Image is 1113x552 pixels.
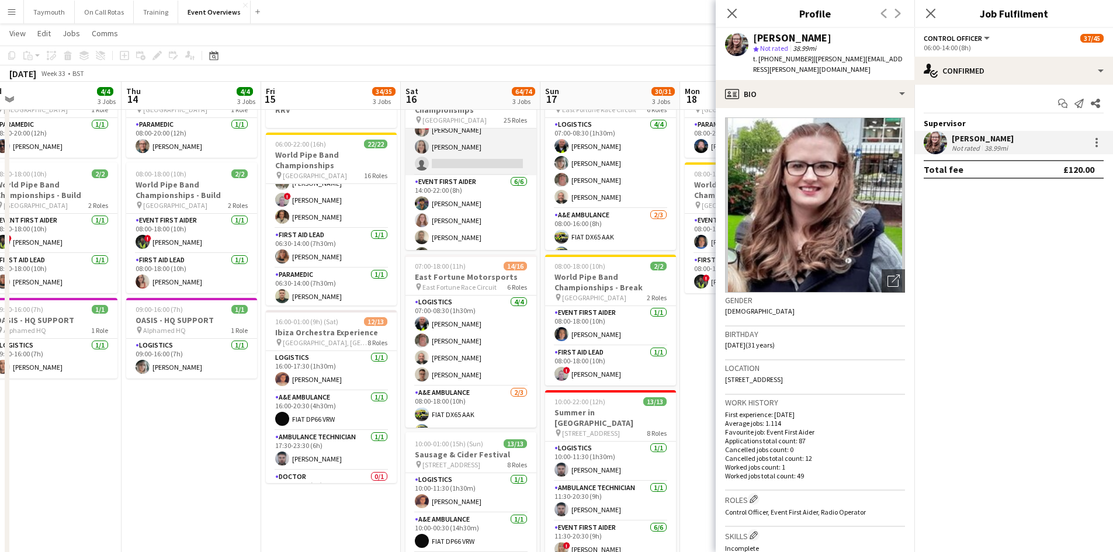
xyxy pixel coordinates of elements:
app-card-role: Ambulance Technician1/117:30-23:30 (6h)[PERSON_NAME] [266,431,397,470]
span: Edit [37,28,51,39]
span: [GEOGRAPHIC_DATA] [702,201,766,210]
app-card-role: First Aid Lead1/108:00-18:00 (10h)[PERSON_NAME] [126,254,257,293]
app-job-card: 08:00-18:00 (10h)2/2World Pipe Band Championships - Break [GEOGRAPHIC_DATA]2 RolesEvent First Aid... [545,255,676,386]
span: 10:00-01:00 (15h) (Sun) [415,439,483,448]
span: 37/45 [1080,34,1104,43]
div: Open photos pop-in [882,269,905,293]
app-job-card: 16:00-01:00 (9h) (Sat)12/13Ibiza Orchestra Experience [GEOGRAPHIC_DATA], [GEOGRAPHIC_DATA]8 Roles... [266,310,397,483]
button: Event Overviews [178,1,251,23]
app-job-card: 06:00-22:00 (16h)22/22World Pipe Band Championships [GEOGRAPHIC_DATA]16 Roles06:30-09:00 (2h30m)[... [266,133,397,305]
span: ! [703,275,710,282]
div: Total fee [924,164,963,175]
span: 4/4 [97,87,113,96]
div: 06:00-14:00 (8h) [924,43,1104,52]
a: View [5,26,30,41]
div: 08:00-18:00 (10h)2/2World Pipe Band Championships - Break [GEOGRAPHIC_DATA]2 RolesEvent First Aid... [685,162,816,293]
span: 2/2 [650,262,667,270]
span: Control Officer [924,34,982,43]
span: 30/31 [651,87,675,96]
h3: Sausage & Cider Festival [405,449,536,460]
h3: Skills [725,529,905,541]
app-card-role: First Aid Lead1/106:30-14:00 (7h30m)[PERSON_NAME] [266,228,397,268]
app-card-role: Logistics1/116:00-17:30 (1h30m)[PERSON_NAME] [266,351,397,391]
app-card-role: Doctor0/117:30-23:30 (6h) [266,470,397,510]
span: [STREET_ADDRESS] [562,429,620,438]
span: 2/2 [92,169,108,178]
span: 38.99mi [790,44,819,53]
span: 14 [124,92,141,106]
app-card-role: First Aid Lead1/108:00-18:00 (10h)![PERSON_NAME] [685,254,816,293]
span: ! [563,542,570,549]
div: 08:00-20:00 (12h)1/1OASIS '25 | Build and Break [GEOGRAPHIC_DATA]1 RoleParamedic1/108:00-20:00 (1... [685,77,816,158]
span: Thu [126,86,141,96]
div: 08:00-20:00 (12h)1/1OASIS '25 | Build and Break [GEOGRAPHIC_DATA]1 RoleParamedic1/108:00-20:00 (1... [126,77,257,158]
a: Edit [33,26,56,41]
p: Cancelled jobs count: 0 [725,445,905,454]
app-card-role: A&E Ambulance2/308:00-18:00 (10h)FIAT DX65 AAKRenault LV15 GHA [405,386,536,460]
span: 16 Roles [364,171,387,180]
span: [GEOGRAPHIC_DATA] [422,116,487,124]
button: Training [134,1,178,23]
h3: Gender [725,295,905,305]
app-card-role: Event First Aider1/108:00-18:00 (10h)[PERSON_NAME] [545,306,676,346]
span: Alphamed HQ [143,326,186,335]
div: Not rated [952,144,982,152]
span: [GEOGRAPHIC_DATA] [4,201,68,210]
span: [GEOGRAPHIC_DATA], [GEOGRAPHIC_DATA] [283,338,367,347]
div: [DATE] [9,68,36,79]
app-job-card: 07:00-17:00 (10h)15/16East Fortune Motorsports East Fortune Race Circuit6 RolesLogistics4/407:00-... [545,77,676,250]
span: [DEMOGRAPHIC_DATA] [725,307,795,315]
span: 16:00-01:00 (9h) (Sat) [275,317,338,326]
div: Confirmed [914,57,1113,85]
span: 07:00-18:00 (11h) [415,262,466,270]
app-job-card: 07:00-18:00 (11h)14/16East Fortune Motorsports East Fortune Race Circuit6 RolesLogistics4/407:00-... [405,255,536,428]
span: [GEOGRAPHIC_DATA] [283,171,347,180]
span: [STREET_ADDRESS] [422,460,480,469]
span: Week 33 [39,69,68,78]
span: Comms [92,28,118,39]
span: Alphamed HQ [4,326,46,335]
h3: Work history [725,397,905,408]
span: 2 Roles [88,201,108,210]
span: 08:00-18:00 (10h) [694,169,745,178]
p: Applications total count: 87 [725,436,905,445]
div: 08:00-18:00 (10h)2/2World Pipe Band Championships - Build [GEOGRAPHIC_DATA]2 RolesEvent First Aid... [126,162,257,293]
span: 1/1 [92,305,108,314]
span: Fri [266,86,275,96]
app-card-role: Logistics1/110:00-11:30 (1h30m)[PERSON_NAME] [405,473,536,513]
app-card-role: Ambulance Technician1/111:30-20:30 (9h)[PERSON_NAME] [545,481,676,521]
span: 2 Roles [647,293,667,302]
span: 1 Role [231,326,248,335]
h3: Birthday [725,329,905,339]
p: Worked jobs count: 1 [725,463,905,471]
p: Favourite job: Event First Aider [725,428,905,436]
span: 13/13 [643,397,667,406]
span: 8 Roles [647,429,667,438]
app-card-role: Logistics4/407:00-08:30 (1h30m)[PERSON_NAME][PERSON_NAME][PERSON_NAME][PERSON_NAME] [545,118,676,209]
h3: World Pipe Band Championships - Break [685,179,816,200]
span: ! [563,367,570,374]
span: [GEOGRAPHIC_DATA] [562,293,626,302]
p: Cancelled jobs total count: 12 [725,454,905,463]
img: Crew avatar or photo [725,117,905,293]
app-card-role: Event First Aider3/306:30-14:00 (7h30m)[PERSON_NAME]![PERSON_NAME][PERSON_NAME] [266,155,397,228]
app-card-role: Logistics1/110:00-11:30 (1h30m)[PERSON_NAME] [545,442,676,481]
a: Jobs [58,26,85,41]
span: View [9,28,26,39]
span: 16 [404,92,418,106]
div: Bio [716,80,914,108]
div: [PERSON_NAME] [753,33,831,43]
span: 13/13 [504,439,527,448]
span: 06:00-22:00 (16h) [275,140,326,148]
app-card-role: Event First Aider6/614:00-22:00 (8h)[PERSON_NAME][PERSON_NAME][PERSON_NAME][PERSON_NAME] [405,175,536,300]
span: Sat [405,86,418,96]
span: 12/13 [364,317,387,326]
span: ! [144,235,151,242]
span: Not rated [760,44,788,53]
app-card-role: First Aid Lead1/108:00-18:00 (10h)![PERSON_NAME] [545,346,676,386]
app-card-role: A&E Ambulance2/308:00-16:00 (8h)FIAT DX65 AAKRenault LV15 GHA [545,209,676,282]
app-job-card: 09:00-16:00 (7h)1/1OASIS - HQ SUPPORT Alphamed HQ1 RoleLogistics1/109:00-16:00 (7h)[PERSON_NAME] [126,298,257,379]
